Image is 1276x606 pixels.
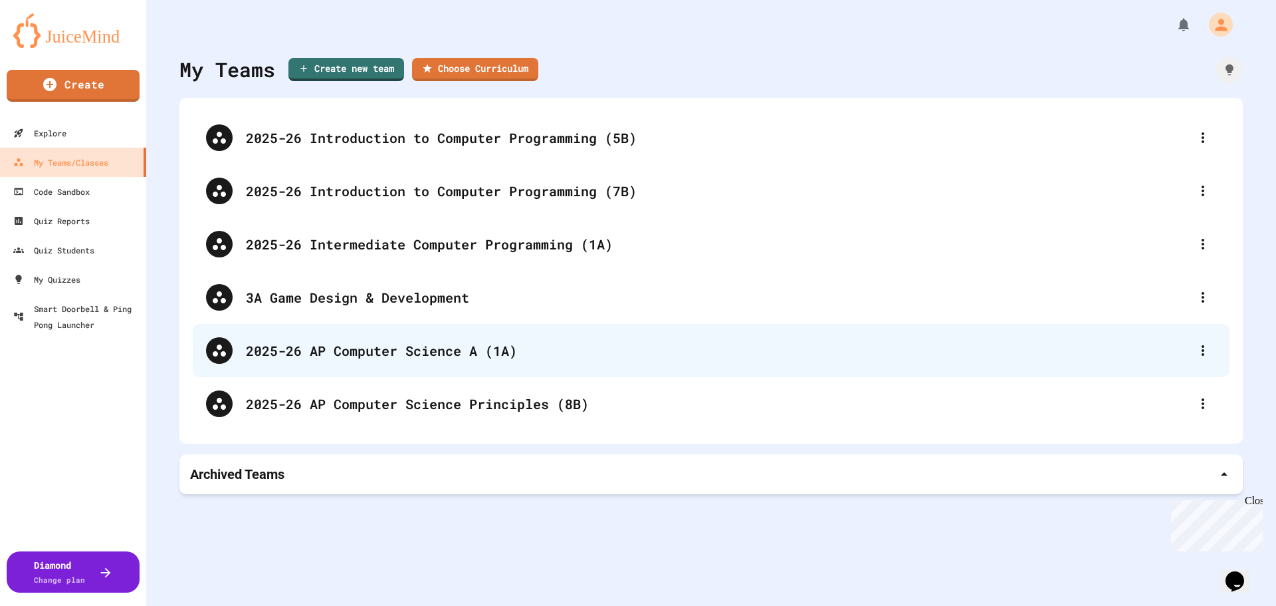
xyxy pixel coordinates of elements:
div: 2025-26 Introduction to Computer Programming (7B) [246,181,1190,201]
div: Quiz Reports [13,213,90,229]
div: 2025-26 AP Computer Science A (1A) [193,324,1229,377]
button: DiamondChange plan [7,551,140,593]
div: 2025-26 AP Computer Science Principles (8B) [193,377,1229,430]
a: Create [7,70,140,102]
div: My Account [1195,9,1236,40]
div: 2025-26 Introduction to Computer Programming (5B) [246,128,1190,148]
div: 2025-26 AP Computer Science Principles (8B) [246,394,1190,414]
div: 3A Game Design & Development [193,271,1229,324]
span: Change plan [34,575,85,585]
div: Chat with us now!Close [5,5,92,84]
div: 2025-26 Intermediate Computer Programming (1A) [193,218,1229,271]
div: 3A Game Design & Development [246,287,1190,307]
div: 2025-26 Introduction to Computer Programming (5B) [193,111,1229,164]
div: Diamond [34,558,85,586]
div: Code Sandbox [13,184,90,200]
iframe: chat widget [1220,553,1263,593]
div: Explore [13,125,66,141]
div: 2025-26 Intermediate Computer Programming (1A) [246,234,1190,254]
div: My Teams [179,55,275,84]
div: My Quizzes [13,271,80,287]
div: How it works [1216,57,1243,83]
div: My Teams/Classes [13,154,108,170]
div: My Notifications [1151,13,1195,36]
a: Create new team [288,58,404,81]
p: Archived Teams [190,465,284,484]
div: Quiz Students [13,242,94,258]
a: Choose Curriculum [412,58,538,81]
img: logo-orange.svg [13,13,133,48]
div: Smart Doorbell & Ping Pong Launcher [13,301,141,333]
iframe: chat widget [1166,495,1263,551]
div: 2025-26 AP Computer Science A (1A) [246,341,1190,361]
div: 2025-26 Introduction to Computer Programming (7B) [193,164,1229,218]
